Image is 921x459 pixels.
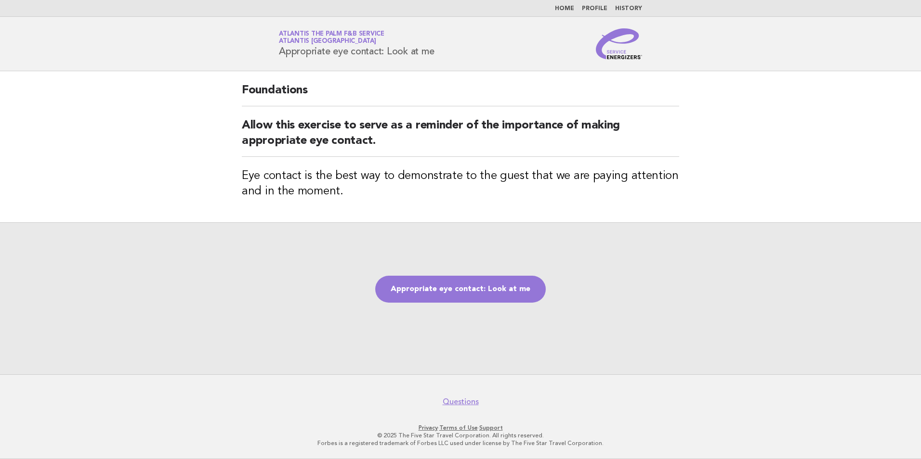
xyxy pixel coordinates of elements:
p: © 2025 The Five Star Travel Corporation. All rights reserved. [166,432,755,439]
a: History [615,6,642,12]
a: Privacy [419,424,438,431]
a: Atlantis the Palm F&B ServiceAtlantis [GEOGRAPHIC_DATA] [279,31,384,44]
img: Service Energizers [596,28,642,59]
a: Home [555,6,574,12]
p: · · [166,424,755,432]
span: Atlantis [GEOGRAPHIC_DATA] [279,38,376,45]
a: Support [479,424,503,431]
h3: Eye contact is the best way to demonstrate to the guest that we are paying attention and in the m... [242,168,679,199]
p: Forbes is a registered trademark of Forbes LLC used under license by The Five Star Travel Corpora... [166,439,755,447]
a: Profile [582,6,607,12]
h2: Allow this exercise to serve as a reminder of the importance of making appropriate eye contact. [242,118,679,157]
a: Terms of Use [439,424,478,431]
a: Questions [443,397,479,407]
a: Appropriate eye contact: Look at me [375,276,546,303]
h2: Foundations [242,83,679,106]
h1: Appropriate eye contact: Look at me [279,31,434,56]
